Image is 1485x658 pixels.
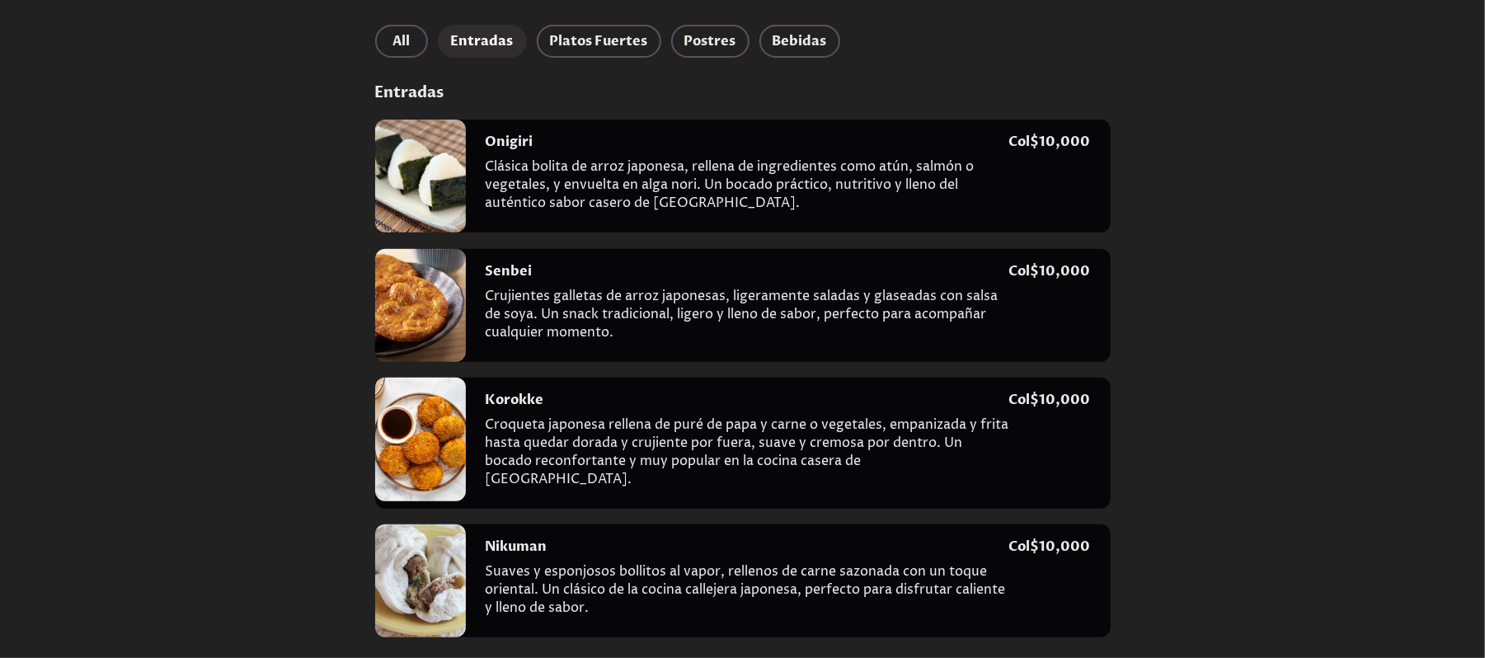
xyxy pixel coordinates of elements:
h4: Onigiri [486,133,533,151]
p: Crujientes galletas de arroz japonesas, ligeramente saladas y glaseadas con salsa de soya. Un sna... [486,287,1009,348]
button: Postres [671,25,750,58]
h4: Senbei [486,262,533,280]
p: Croqueta japonesa rellena de puré de papa y carne o vegetales, empanizada y frita hasta quedar do... [486,416,1009,495]
h4: Korokke [486,391,544,409]
button: Entradas [438,25,527,58]
p: Col$ 10,000 [1009,262,1091,280]
span: Postres [684,30,736,53]
p: Col$ 10,000 [1009,391,1091,409]
p: Col$ 10,000 [1009,538,1091,556]
h4: Nikuman [486,538,547,556]
button: All [375,25,428,58]
span: Bebidas [773,30,827,53]
p: Col$ 10,000 [1009,133,1091,151]
p: Clásica bolita de arroz japonesa, rellena de ingredientes como atún, salmón o vegetales, y envuel... [486,157,1009,219]
button: Platos Fuertes [537,25,661,58]
button: Bebidas [759,25,840,58]
span: All [388,30,415,53]
span: Platos Fuertes [550,30,648,53]
h3: Entradas [375,82,1111,103]
p: Suaves y esponjosos bollitos al vapor, rellenos de carne sazonada con un toque oriental. Un clási... [486,562,1009,623]
span: Entradas [451,30,514,53]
